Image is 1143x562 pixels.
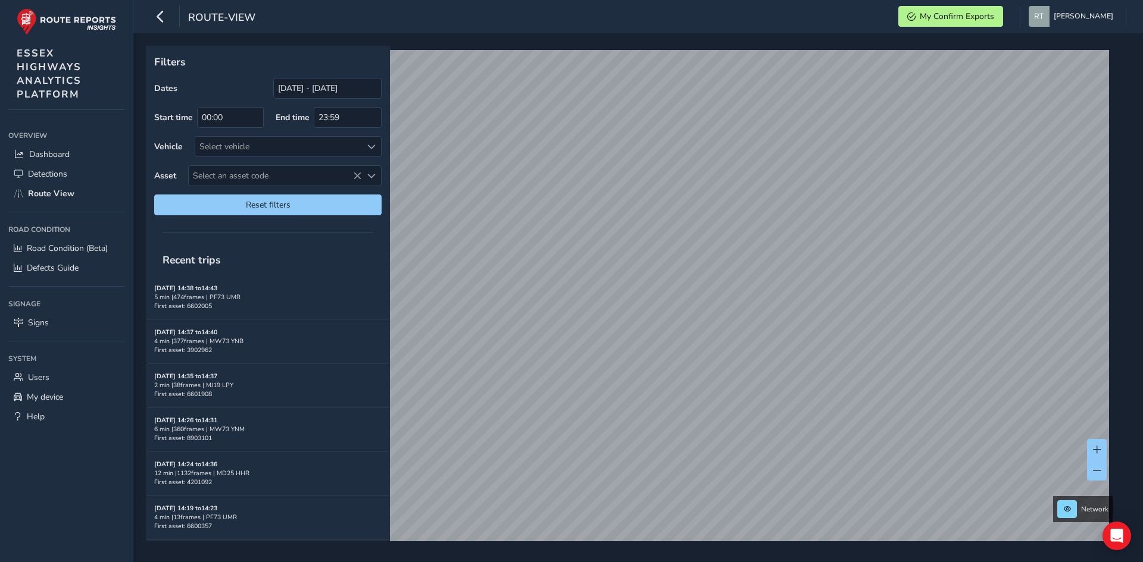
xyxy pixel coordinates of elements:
div: 5 min | 474 frames | PF73 UMR [154,293,382,302]
strong: [DATE] 14:37 to 14:40 [154,328,217,337]
a: Signs [8,313,124,332]
div: Open Intercom Messenger [1103,522,1131,550]
span: Signs [28,317,49,328]
label: Vehicle [154,141,183,152]
strong: [DATE] 14:19 to 14:23 [154,504,217,513]
span: First asset: 8903101 [154,434,212,442]
span: Help [27,411,45,422]
a: Detections [8,164,124,184]
span: First asset: 6600357 [154,522,212,530]
div: 4 min | 377 frames | MW73 YNB [154,337,382,346]
div: 4 min | 13 frames | PF73 UMR [154,513,382,522]
strong: [DATE] 14:24 to 14:36 [154,460,217,469]
p: Filters [154,54,382,70]
a: Road Condition (Beta) [8,238,124,258]
img: diamond-layout [1029,6,1050,27]
strong: [DATE] 14:35 to 14:37 [154,372,217,381]
div: Road Condition [8,221,124,238]
label: Dates [154,83,177,94]
canvas: Map [150,50,1109,555]
span: First asset: 6601908 [154,390,212,398]
span: Detections [28,168,67,180]
label: Start time [154,112,193,123]
div: System [8,350,124,368]
a: Users [8,368,124,387]
span: Select an asset code [189,166,361,186]
a: Help [8,407,124,426]
button: [PERSON_NAME] [1029,6,1117,27]
span: My Confirm Exports [920,11,994,22]
button: My Confirm Exports [898,6,1003,27]
label: End time [276,112,310,123]
label: Asset [154,170,176,181]
div: Select an asset code [361,166,381,186]
span: [PERSON_NAME] [1054,6,1113,27]
div: 12 min | 1132 frames | MD25 HHR [154,469,382,478]
span: Route View [28,188,74,199]
span: First asset: 3902962 [154,346,212,354]
span: Users [28,372,49,383]
span: First asset: 4201092 [154,478,212,486]
span: ESSEX HIGHWAYS ANALYTICS PLATFORM [17,46,82,101]
strong: [DATE] 14:38 to 14:43 [154,284,217,293]
span: My device [27,391,63,403]
a: Dashboard [8,145,124,164]
div: 2 min | 38 frames | MJ19 LPY [154,381,382,390]
span: Defects Guide [27,262,79,274]
a: My device [8,387,124,407]
span: route-view [188,10,255,27]
button: Reset filters [154,194,382,215]
span: Network [1081,504,1108,514]
a: Route View [8,184,124,203]
img: rr logo [17,8,116,35]
strong: [DATE] 14:26 to 14:31 [154,416,217,425]
div: Select vehicle [195,137,361,156]
span: First asset: 6602005 [154,302,212,310]
span: Dashboard [29,149,70,160]
div: 6 min | 360 frames | MW73 YNM [154,425,382,434]
div: Signage [8,295,124,313]
span: Recent trips [154,244,229,275]
div: Overview [8,127,124,145]
span: Road Condition (Beta) [27,243,108,254]
a: Defects Guide [8,258,124,278]
span: Reset filters [163,199,373,211]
